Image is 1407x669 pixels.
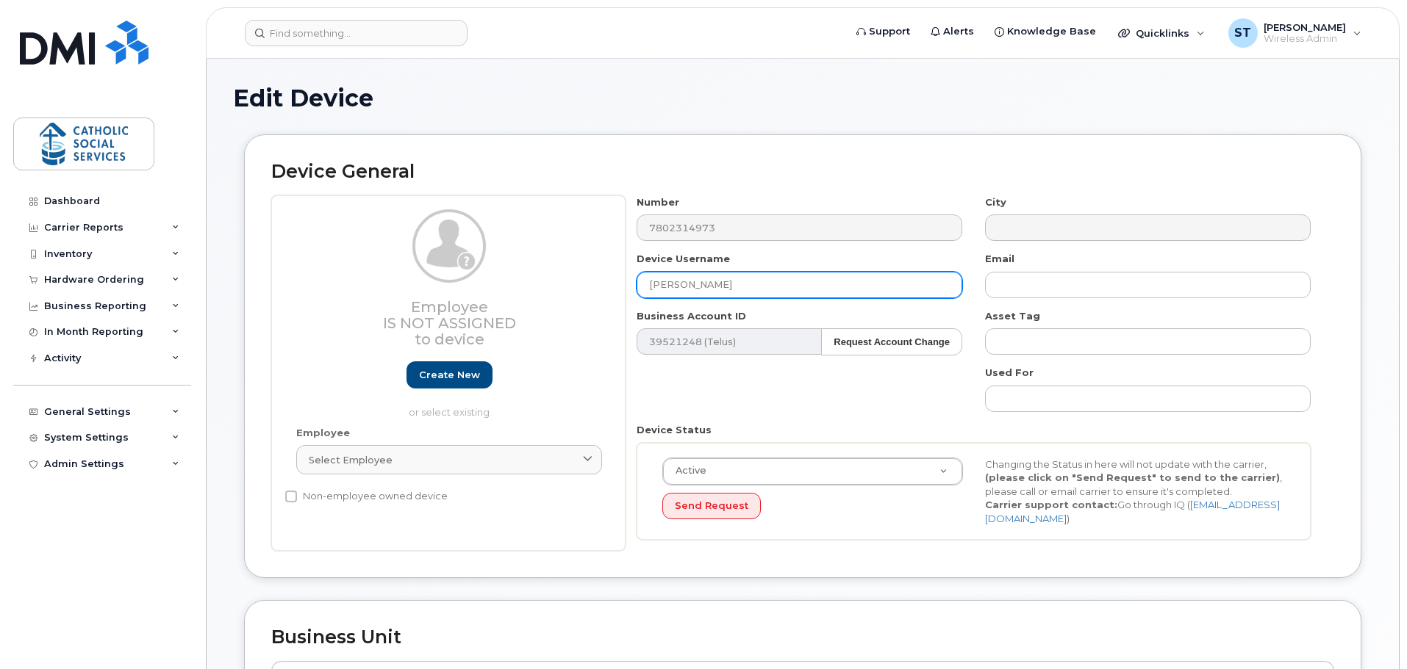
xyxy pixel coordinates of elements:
label: Asset Tag [985,309,1040,323]
a: Active [663,458,962,485]
a: Select employee [296,445,602,474]
h2: Device General [271,162,1334,182]
button: Send Request [662,493,761,520]
label: Employee [296,426,350,440]
h3: Employee [296,299,602,347]
h1: Edit Device [233,85,1372,111]
a: [EMAIL_ADDRESS][DOMAIN_NAME] [985,499,1280,524]
a: Create new [407,361,493,388]
span: Active [667,464,706,477]
label: Device Status [637,423,712,437]
label: City [985,195,1006,209]
span: Select employee [309,453,393,467]
span: Is not assigned [383,314,516,332]
label: Email [985,252,1014,266]
label: Device Username [637,252,730,266]
h2: Business Unit [271,627,1334,648]
label: Used For [985,366,1034,380]
strong: (please click on "Send Request" to send to the carrier) [985,471,1280,483]
label: Number [637,195,679,209]
strong: Request Account Change [834,336,950,347]
button: Request Account Change [821,328,962,355]
strong: Carrier support contact: [985,499,1117,510]
span: to device [415,330,484,348]
label: Business Account ID [637,309,746,323]
input: Non-employee owned device [285,491,297,502]
div: Changing the Status in here will not update with the carrier, , please call or email carrier to e... [974,458,1297,526]
label: Non-employee owned device [285,488,448,505]
p: or select existing [296,405,602,419]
